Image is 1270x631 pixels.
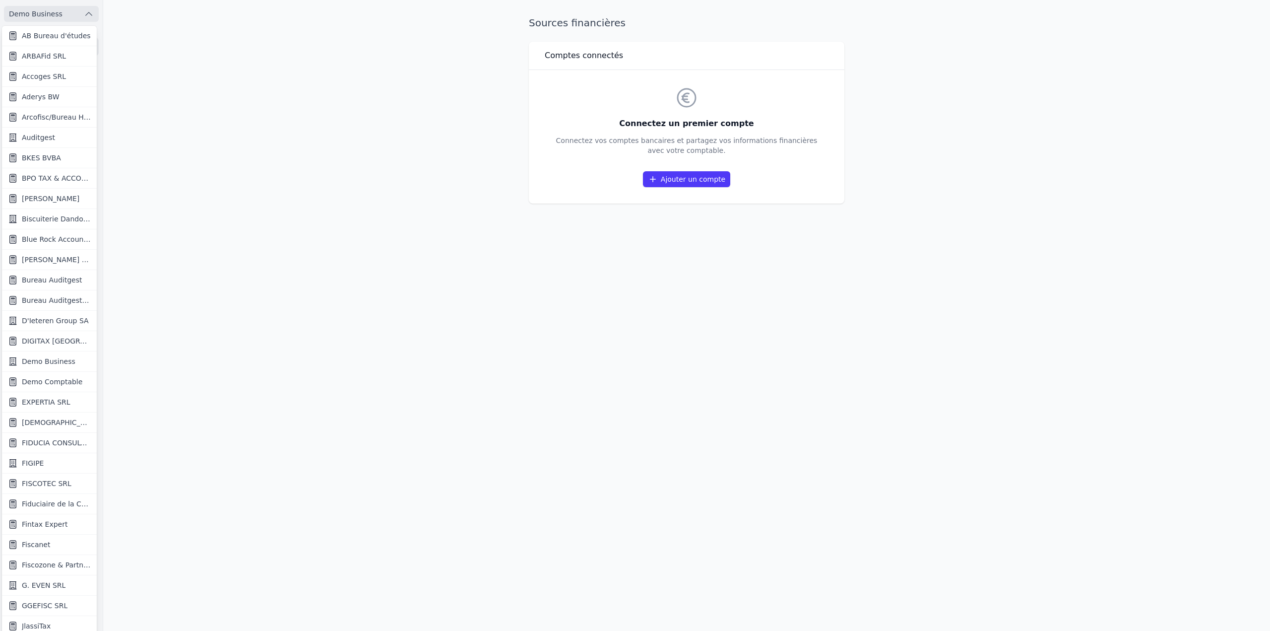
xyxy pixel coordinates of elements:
[22,458,44,468] span: FIGIPE
[22,112,91,122] span: Arcofisc/Bureau Haot
[22,418,91,427] span: [DEMOGRAPHIC_DATA][PERSON_NAME][DEMOGRAPHIC_DATA]
[22,540,50,550] span: Fiscanet
[22,275,82,285] span: Bureau Auditgest
[22,295,91,305] span: Bureau Auditgest - [PERSON_NAME]
[22,519,67,529] span: Fintax Expert
[22,336,91,346] span: DIGITAX [GEOGRAPHIC_DATA] SRL
[22,316,89,326] span: D'Ieteren Group SA
[22,356,75,366] span: Demo Business
[22,31,91,41] span: AB Bureau d'études
[22,173,91,183] span: BPO TAX & ACCOUNTANCY SRL
[22,255,91,265] span: [PERSON_NAME] (Fiduciaire)
[22,621,51,631] span: JlassiTax
[22,377,82,387] span: Demo Comptable
[22,153,61,163] span: BKES BVBA
[22,133,55,142] span: Auditgest
[22,214,91,224] span: Biscuiterie Dandoy SA
[22,51,66,61] span: ARBAFid SRL
[22,438,91,448] span: FIDUCIA CONSULTING SRL
[22,601,67,611] span: GGEFISC SRL
[22,397,70,407] span: EXPERTIA SRL
[22,92,60,102] span: Aderys BW
[22,194,79,204] span: [PERSON_NAME]
[22,580,65,590] span: G. EVEN SRL
[22,234,91,244] span: Blue Rock Accounting
[22,499,91,509] span: Fiduciaire de la Cense & Associés
[22,71,66,81] span: Accoges SRL
[22,479,71,489] span: FISCOTEC SRL
[22,560,91,570] span: Fiscozone & Partners BV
